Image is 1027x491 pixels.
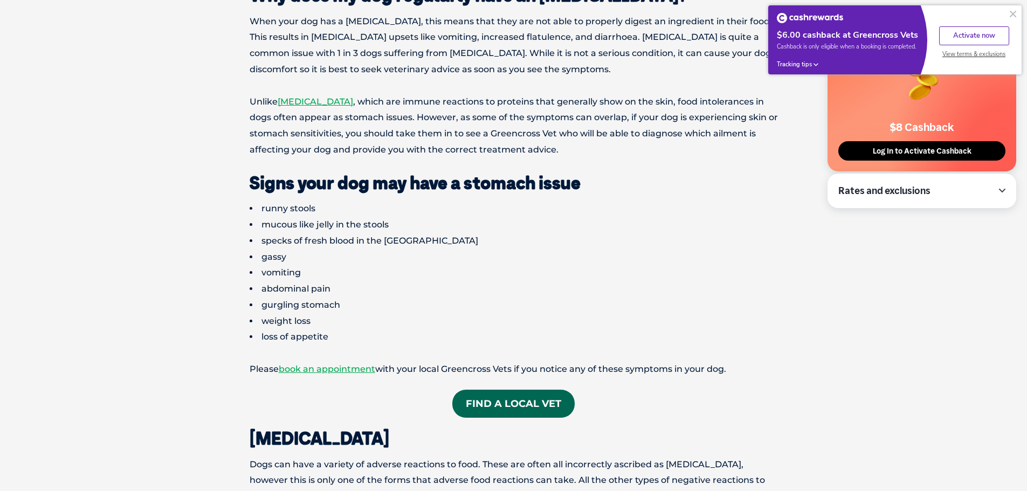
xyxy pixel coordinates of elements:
[250,200,778,217] li: runny stools
[279,364,375,374] a: book an appointment
[452,390,575,418] a: Find A Local Vet
[250,94,778,158] p: Unlike , which are immune reactions to proteins that generally show on the skin, food intolerance...
[777,60,812,68] span: Tracking tips
[939,26,1009,45] button: Activate now
[250,249,778,265] li: gassy
[250,313,778,329] li: weight loss
[250,427,389,449] strong: [MEDICAL_DATA]
[250,361,778,377] p: Please with your local Greencross Vets if you notice any of these symptoms in your dog.
[250,217,778,233] li: mucous like jelly in the stools
[777,30,919,41] div: $6.00 cashback at Greencross Vets
[250,172,581,193] strong: Signs your dog may have a stomach issue
[777,43,919,51] span: Cashback is only eligible when a booking is completed.
[250,281,778,297] li: abdominal pain
[777,13,843,23] img: Cashrewards white logo
[250,329,778,345] li: loss of appetite
[250,13,778,78] p: When your dog has a [MEDICAL_DATA], this means that they are not able to properly digest an ingre...
[942,50,1005,58] span: View terms & exclusions
[278,96,353,107] a: [MEDICAL_DATA]
[250,297,778,313] li: gurgling stomach
[250,233,778,249] li: specks of fresh blood in the [GEOGRAPHIC_DATA]
[250,265,778,281] li: vomiting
